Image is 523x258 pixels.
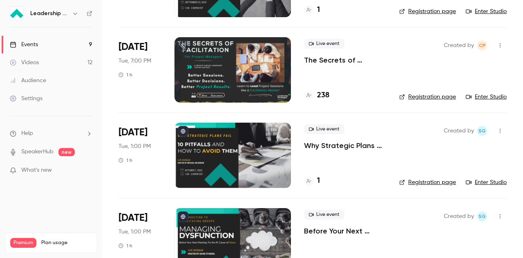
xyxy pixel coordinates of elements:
div: Audience [10,76,46,85]
h6: Leadership Strategies - 2025 Webinars [30,9,69,18]
span: Live event [304,210,344,220]
h4: 238 [317,90,329,101]
div: 1 h [118,72,132,78]
a: 1 [304,4,320,16]
span: Tue, 1:00 PM [118,228,151,236]
div: Events [10,40,38,49]
img: Leadership Strategies - 2025 Webinars [10,7,23,20]
a: Registration page [399,93,456,101]
span: Tue, 1:00 PM [118,142,151,150]
span: What's new [21,166,52,175]
span: Created by [444,40,474,50]
span: Chyenne Pastrana [477,40,487,50]
span: [DATE] [118,40,148,54]
div: 1 h [118,157,132,164]
span: Shay Gant [477,126,487,136]
span: [DATE] [118,211,148,224]
span: Premium [10,238,36,248]
div: Videos [10,58,39,67]
span: [DATE] [118,126,148,139]
span: SG [478,211,486,221]
span: Plan usage [41,240,92,246]
a: Registration page [399,178,456,186]
a: Enter Studio [466,7,507,16]
span: Created by [444,211,474,221]
span: Live event [304,39,344,49]
span: Tue, 7:00 PM [118,57,151,65]
a: The Secrets of Facilitation for Project Managers [304,55,386,65]
a: 238 [304,90,329,101]
a: 1 [304,175,320,186]
span: Shay Gant [477,211,487,221]
span: new [58,148,75,156]
span: CP [479,40,486,50]
div: Oct 7 Tue, 1:00 PM (America/New York) [118,123,161,188]
a: Why Strategic Plans Fail—10 Pitfalls and How to Avoid Them [304,141,386,150]
a: SpeakerHub [21,148,54,156]
iframe: Noticeable Trigger [83,167,92,174]
div: Settings [10,94,42,103]
div: Sep 30 Tue, 7:00 PM (America/New York) [118,37,161,103]
a: Enter Studio [466,178,507,186]
span: Help [21,129,33,138]
span: SG [478,126,486,136]
li: help-dropdown-opener [10,129,92,138]
h4: 1 [317,4,320,16]
span: Live event [304,124,344,134]
h4: 1 [317,175,320,186]
span: Created by [444,126,474,136]
a: Enter Studio [466,93,507,101]
div: 1 h [118,242,132,249]
a: Before Your Next Meeting: Fix the #1 Cause of Failure [304,226,386,236]
a: Registration page [399,7,456,16]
